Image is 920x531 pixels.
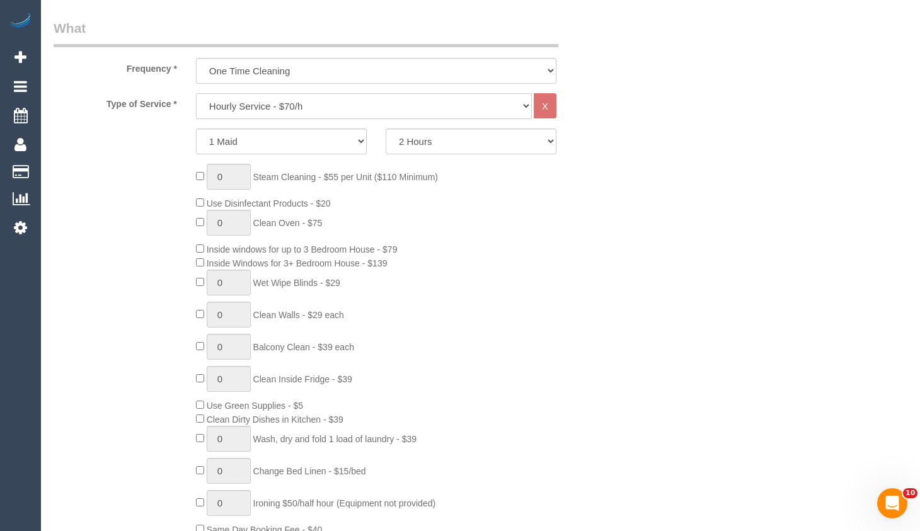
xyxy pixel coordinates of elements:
[54,19,558,47] legend: What
[877,488,907,518] iframe: Intercom live chat
[253,466,366,476] span: Change Bed Linen - $15/bed
[253,342,354,352] span: Balcony Clean - $39 each
[253,278,340,288] span: Wet Wipe Blinds - $29
[253,434,417,444] span: Wash, dry and fold 1 load of laundry - $39
[253,172,438,182] span: Steam Cleaning - $55 per Unit ($110 Minimum)
[44,93,187,110] label: Type of Service *
[253,374,352,384] span: Clean Inside Fridge - $39
[207,414,343,425] span: Clean Dirty Dishes in Kitchen - $39
[903,488,917,498] span: 10
[207,401,303,411] span: Use Green Supplies - $5
[207,244,398,254] span: Inside windows for up to 3 Bedroom House - $79
[253,218,323,228] span: Clean Oven - $75
[253,310,344,320] span: Clean Walls - $29 each
[8,13,33,30] img: Automaid Logo
[207,258,388,268] span: Inside Windows for 3+ Bedroom House - $139
[44,58,187,75] label: Frequency *
[207,198,331,208] span: Use Disinfectant Products - $20
[253,498,436,508] span: Ironing $50/half hour (Equipment not provided)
